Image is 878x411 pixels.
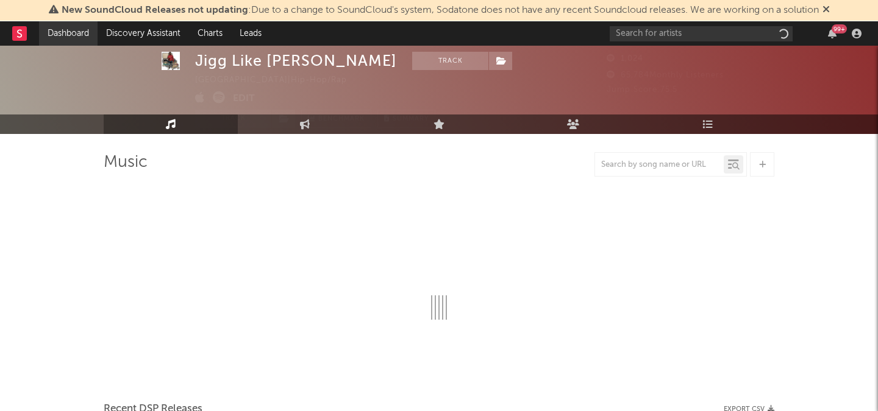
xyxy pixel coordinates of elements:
[607,86,677,94] span: Jump Score: 75.5
[189,21,231,46] a: Charts
[412,52,488,70] button: Track
[301,110,371,128] a: Benchmark
[828,29,837,38] button: 99+
[832,24,847,33] div: 99 +
[610,26,793,41] input: Search for artists
[607,71,724,79] span: 65,784 Monthly Listeners
[39,21,98,46] a: Dashboard
[231,21,270,46] a: Leads
[195,73,361,88] div: [GEOGRAPHIC_DATA] | Hip-Hop/Rap
[823,5,830,15] span: Dismiss
[98,21,189,46] a: Discovery Assistant
[233,91,255,107] button: Edit
[377,110,435,128] button: Summary
[195,110,271,128] button: Track
[607,55,643,63] span: 1,024
[595,160,724,170] input: Search by song name or URL
[62,5,819,15] span: : Due to a change to SoundCloud's system, Sodatone does not have any recent Soundcloud releases. ...
[318,112,365,127] span: Benchmark
[62,5,248,15] span: New SoundCloud Releases not updating
[195,52,397,70] div: Jigg Like [PERSON_NAME]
